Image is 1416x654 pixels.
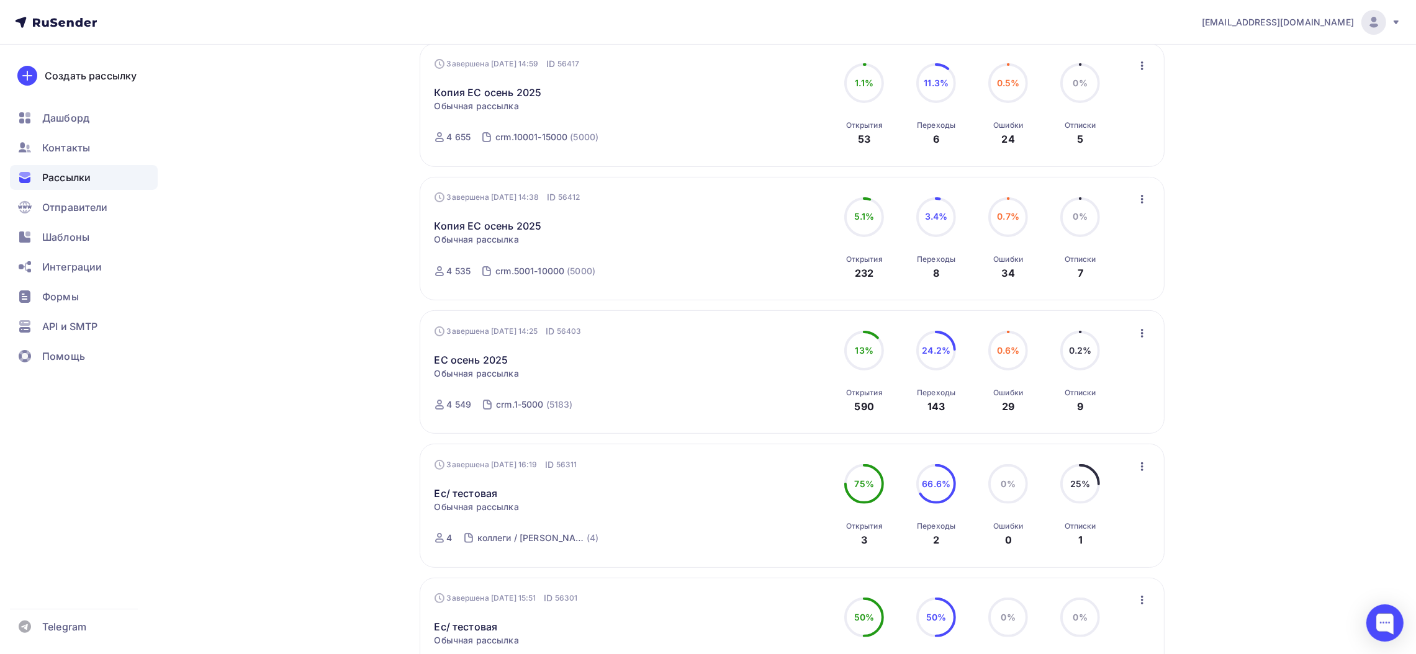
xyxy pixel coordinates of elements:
span: Контакты [42,140,90,155]
span: 0.2% [1069,345,1092,356]
div: 4 [447,532,453,544]
span: 5.1% [854,211,875,222]
a: Копия ЕС осень 2025 [435,85,542,100]
div: 4 655 [447,131,471,143]
span: Обычная рассылка [435,501,519,513]
div: Переходы [917,521,955,531]
div: Открытия [846,521,883,531]
span: Отправители [42,200,108,215]
div: коллеги / [PERSON_NAME]/ [PERSON_NAME] / [PERSON_NAME] [477,532,585,544]
a: crm.1-5000 (5183) [495,395,574,414]
div: 9 [1077,399,1083,414]
span: [EMAIL_ADDRESS][DOMAIN_NAME] [1202,16,1354,29]
span: 0% [1001,478,1016,489]
div: Открытия [846,120,883,130]
span: 24.2% [922,345,950,356]
div: 3 [861,532,867,547]
div: 143 [927,399,945,414]
div: 5 [1077,132,1083,146]
div: Ошибки [993,120,1023,130]
div: 53 [858,132,870,146]
span: Интеграции [42,259,102,274]
span: 66.6% [922,478,950,489]
span: 56301 [555,592,578,604]
div: Отписки [1065,388,1096,398]
span: Шаблоны [42,230,89,244]
a: [EMAIL_ADDRESS][DOMAIN_NAME] [1202,10,1401,35]
a: Контакты [10,135,158,160]
div: (5000) [570,131,598,143]
div: Переходы [917,388,955,398]
div: Открытия [846,254,883,264]
div: 24 [1002,132,1015,146]
a: коллеги / [PERSON_NAME]/ [PERSON_NAME] / [PERSON_NAME] (4) [476,528,600,548]
span: ID [545,459,554,471]
span: Дашборд [42,110,89,125]
span: 0.7% [997,211,1019,222]
span: 50% [926,612,946,622]
div: Открытия [846,388,883,398]
div: Создать рассылку [45,68,137,83]
span: ID [547,191,556,204]
div: Ошибки [993,254,1023,264]
a: Отправители [10,195,158,220]
span: ID [546,58,555,70]
span: ID [544,592,552,604]
span: 56417 [557,58,580,70]
span: 56403 [557,325,582,338]
span: Рассылки [42,170,91,185]
span: 75% [855,478,874,489]
div: 1 [1078,532,1083,547]
div: 7 [1078,266,1083,280]
a: Шаблоны [10,225,158,249]
span: Telegram [42,619,86,634]
span: ID [546,325,554,338]
div: (5183) [546,398,573,411]
a: ЕС осень 2025 [435,352,508,367]
span: 0.6% [997,345,1020,356]
a: crm.5001-10000 (5000) [494,261,597,281]
span: 0% [1073,612,1088,622]
span: 50% [854,612,874,622]
a: Формы [10,284,158,309]
span: 1.1% [855,78,873,88]
div: 34 [1002,266,1015,280]
span: 0% [1073,78,1088,88]
div: Завершена [DATE] 15:51 [435,592,578,604]
a: Дашборд [10,105,158,130]
div: Завершена [DATE] 14:25 [435,325,582,338]
div: 4 549 [447,398,472,411]
div: Ошибки [993,521,1023,531]
div: 29 [1002,399,1014,414]
span: 0.5% [997,78,1020,88]
div: Завершена [DATE] 14:38 [435,191,580,204]
div: Отписки [1065,254,1096,264]
span: 11.3% [924,78,949,88]
span: 25% [1070,478,1090,489]
a: Рассылки [10,165,158,190]
div: (4) [587,532,598,544]
div: crm.1-5000 [496,398,543,411]
div: (5000) [567,265,595,277]
div: crm.10001-15000 [495,131,567,143]
span: 56311 [556,459,577,471]
span: 56412 [558,191,580,204]
a: crm.10001-15000 (5000) [494,127,600,147]
span: 3.4% [925,211,948,222]
span: Обычная рассылка [435,367,519,380]
div: Отписки [1065,120,1096,130]
div: crm.5001-10000 [495,265,564,277]
span: Обычная рассылка [435,233,519,246]
div: 232 [855,266,873,280]
div: 8 [933,266,939,280]
div: Завершена [DATE] 16:19 [435,459,577,471]
div: Переходы [917,120,955,130]
div: Завершена [DATE] 14:59 [435,58,580,70]
span: 0% [1001,612,1016,622]
span: API и SMTP [42,319,97,334]
span: Обычная рассылка [435,100,519,112]
span: 0% [1073,211,1088,222]
div: Ошибки [993,388,1023,398]
span: Обычная рассылка [435,634,519,647]
div: Отписки [1065,521,1096,531]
